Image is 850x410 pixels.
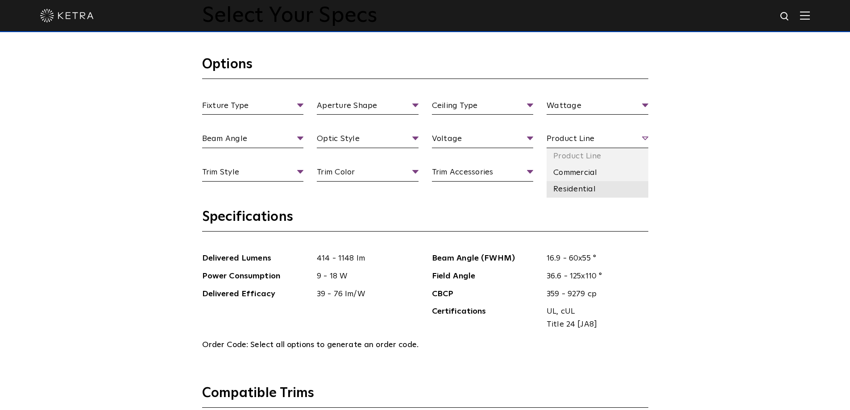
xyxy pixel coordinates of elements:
[317,133,419,148] span: Optic Style
[202,208,648,232] h3: Specifications
[547,148,648,165] li: Product Line
[202,252,311,265] span: Delivered Lumens
[432,270,540,283] span: Field Angle
[780,11,791,22] img: search icon
[202,99,304,115] span: Fixture Type
[547,133,648,148] span: Product Line
[202,288,311,301] span: Delivered Efficacy
[317,166,419,182] span: Trim Color
[310,252,419,265] span: 414 - 1148 lm
[432,133,534,148] span: Voltage
[547,318,642,331] span: Title 24 [JA8]
[432,166,534,182] span: Trim Accessories
[202,341,249,349] span: Order Code:
[432,99,534,115] span: Ceiling Type
[432,305,540,331] span: Certifications
[540,252,648,265] span: 16.9 - 60x55 °
[547,165,648,181] li: Commercial
[540,270,648,283] span: 36.6 - 125x110 °
[202,270,311,283] span: Power Consumption
[432,252,540,265] span: Beam Angle (FWHM)
[202,166,304,182] span: Trim Style
[202,56,648,79] h3: Options
[250,341,419,349] span: Select all options to generate an order code.
[40,9,94,22] img: ketra-logo-2019-white
[800,11,810,20] img: Hamburger%20Nav.svg
[317,99,419,115] span: Aperture Shape
[310,270,419,283] span: 9 - 18 W
[547,305,642,318] span: UL, cUL
[310,288,419,301] span: 39 - 76 lm/W
[540,288,648,301] span: 359 - 9279 cp
[202,385,648,408] h3: Compatible Trims
[547,99,648,115] span: Wattage
[202,133,304,148] span: Beam Angle
[547,181,648,198] li: Residential
[432,288,540,301] span: CBCP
